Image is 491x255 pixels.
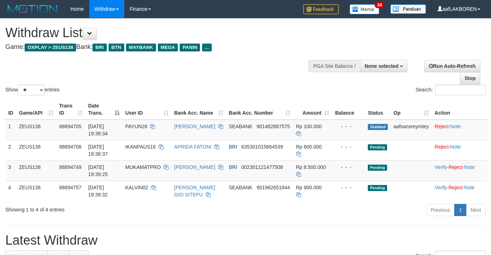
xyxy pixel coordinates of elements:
span: ... [202,44,212,51]
span: OXPLAY > ZEUS138 [25,44,76,51]
a: Verify [435,164,447,170]
span: Pending [368,185,387,191]
a: Reject [435,124,449,129]
td: · [432,140,487,160]
input: Search: [435,85,486,95]
img: Button%20Memo.svg [350,4,380,14]
span: 88894749 [59,164,81,170]
th: Balance [332,99,365,120]
th: Status [365,99,391,120]
span: Copy 635301015664539 to clipboard [241,144,283,150]
a: Stop [460,72,480,84]
span: Pending [368,165,387,171]
td: 4 [5,181,16,201]
span: Grabbed [368,124,388,130]
span: PAYUN28 [125,124,147,129]
span: Rp 100.000 [296,124,322,129]
span: SEABANK [229,124,252,129]
span: KALVIN02 [125,185,148,190]
img: Feedback.jpg [303,4,339,14]
h1: Latest Withdraw [5,233,486,247]
td: 3 [5,160,16,181]
th: Amount: activate to sort column ascending [293,99,332,120]
th: Date Trans.: activate to sort column descending [85,99,122,120]
td: aafsansreymtey [391,120,432,140]
button: None selected [360,60,407,72]
td: ZEUS138 [16,120,56,140]
span: Pending [368,144,387,150]
div: - - - [335,123,362,130]
div: - - - [335,184,362,191]
span: 88894757 [59,185,81,190]
span: BRI [229,164,237,170]
td: · [432,120,487,140]
td: 1 [5,120,16,140]
span: MUKAMATPRO [125,164,161,170]
span: [DATE] 19:38:37 [88,144,108,157]
span: Copy 901462887575 to clipboard [257,124,290,129]
td: 2 [5,140,16,160]
a: APRIDA FATONI [174,144,212,150]
a: 1 [454,204,466,216]
label: Show entries [5,85,60,95]
a: [PERSON_NAME] [174,164,215,170]
span: Rp 600.000 [296,144,322,150]
select: Showentries [18,85,45,95]
th: User ID: activate to sort column ascending [122,99,171,120]
span: IKANPAUS16 [125,144,156,150]
span: SEABANK [229,185,252,190]
span: Rp 900.000 [296,185,322,190]
h4: Game: Bank: [5,44,320,51]
span: Rp 8.500.000 [296,164,326,170]
td: ZEUS138 [16,181,56,201]
td: ZEUS138 [16,160,56,181]
span: Copy 901982651844 to clipboard [257,185,290,190]
span: BRI [229,144,237,150]
td: · · [432,160,487,181]
th: Trans ID: activate to sort column ascending [56,99,85,120]
img: MOTION_logo.png [5,4,60,14]
span: 88894705 [59,124,81,129]
td: ZEUS138 [16,140,56,160]
a: [PERSON_NAME] GIO SITEPU [174,185,215,197]
a: [PERSON_NAME] [174,124,215,129]
a: Reject [449,164,463,170]
span: MEGA [158,44,178,51]
th: Bank Acc. Number: activate to sort column ascending [226,99,293,120]
span: MAYBANK [126,44,156,51]
span: [DATE] 19:38:34 [88,124,108,136]
th: Game/API: activate to sort column ascending [16,99,56,120]
span: 88894708 [59,144,81,150]
span: Copy 002301121477508 to clipboard [241,164,283,170]
span: 34 [375,2,384,8]
div: PGA Site Balance / [309,60,360,72]
a: Note [450,144,461,150]
span: BTN [109,44,124,51]
div: - - - [335,143,362,150]
th: Op: activate to sort column ascending [391,99,432,120]
a: Note [464,164,475,170]
a: Previous [426,204,455,216]
th: ID [5,99,16,120]
th: Action [432,99,487,120]
th: Bank Acc. Name: activate to sort column ascending [171,99,226,120]
a: Reject [449,185,463,190]
span: [DATE] 19:39:25 [88,164,108,177]
span: None selected [365,63,399,69]
h1: Withdraw List [5,26,320,40]
td: · · [432,181,487,201]
span: [DATE] 19:39:32 [88,185,108,197]
a: Note [464,185,475,190]
img: panduan.png [390,4,426,14]
a: Reject [435,144,449,150]
div: Showing 1 to 4 of 4 entries [5,203,199,213]
a: Verify [435,185,447,190]
a: Next [466,204,486,216]
label: Search: [416,85,486,95]
span: BRI [92,44,106,51]
div: - - - [335,164,362,171]
a: Note [450,124,461,129]
span: PANIN [180,44,200,51]
a: Run Auto-Refresh [424,60,480,72]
